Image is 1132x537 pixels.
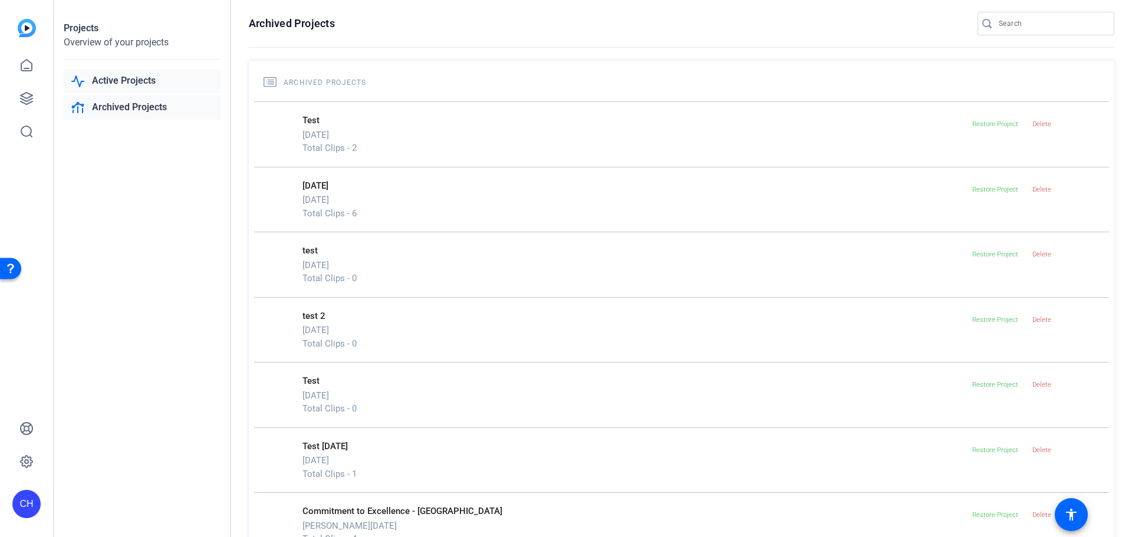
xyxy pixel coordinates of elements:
span: Restore Project [972,511,1018,519]
mat-icon: accessibility [1064,508,1078,522]
div: Overview of your projects [64,35,221,50]
p: [DATE] [302,454,968,467]
button: Delete [1023,505,1061,526]
span: Restore Project [972,251,1018,258]
button: Delete [1023,440,1061,461]
p: [DATE] [302,129,968,142]
p: Total Clips - 0 [302,402,968,416]
p: [DATE] [302,179,968,193]
a: Archived Projects [64,95,221,120]
img: blue-gradient.svg [18,19,36,37]
button: Delete [1023,114,1061,135]
button: Restore Project [968,114,1023,135]
div: Projects [64,21,221,35]
p: Total Clips - 0 [302,337,968,351]
p: [DATE] [302,389,968,403]
span: Restore Project [972,446,1018,454]
button: Restore Project [968,244,1023,265]
p: Test [302,114,968,127]
div: CH [12,490,41,518]
a: Active Projects [64,69,221,93]
p: Total Clips - 2 [302,141,968,155]
button: Delete [1023,179,1061,200]
p: Total Clips - 6 [302,207,968,220]
p: Total Clips - 0 [302,272,968,285]
p: Commitment to Excellence - [GEOGRAPHIC_DATA] [302,505,968,518]
button: Restore Project [968,374,1023,396]
span: Restore Project [972,381,1018,388]
h1: Archived Projects [249,17,335,31]
button: Delete [1023,374,1061,396]
span: Delete [1032,120,1051,128]
p: Test [302,374,968,388]
span: Restore Project [972,186,1018,193]
button: Restore Project [968,309,1023,331]
span: Delete [1032,381,1051,388]
p: [DATE] [302,259,968,272]
p: [DATE] [302,193,968,207]
span: Delete [1032,186,1051,193]
button: Restore Project [968,505,1023,526]
span: Delete [1032,316,1051,324]
span: Restore Project [972,316,1018,324]
button: Delete [1023,244,1061,265]
button: Restore Project [968,440,1023,461]
p: test 2 [302,309,968,323]
p: test [302,244,968,258]
span: Delete [1032,251,1051,258]
span: Delete [1032,446,1051,454]
input: Search [999,17,1105,31]
p: Total Clips - 1 [302,467,968,481]
button: Delete [1023,309,1061,331]
h2: Archived Projects [264,75,1100,90]
p: [DATE] [302,324,968,337]
button: Restore Project [968,179,1023,200]
span: Delete [1032,511,1051,519]
p: [PERSON_NAME][DATE] [302,519,968,533]
p: Test [DATE] [302,440,968,453]
span: Restore Project [972,120,1018,128]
